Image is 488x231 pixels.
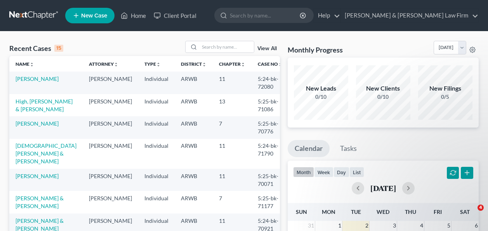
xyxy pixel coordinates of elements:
[293,167,314,177] button: month
[418,84,472,93] div: New Filings
[16,142,76,164] a: [DEMOGRAPHIC_DATA][PERSON_NAME] & [PERSON_NAME]
[181,61,207,67] a: Districtunfold_more
[294,84,348,93] div: New Leads
[175,139,213,169] td: ARWB
[150,9,200,23] a: Client Portal
[213,72,252,94] td: 11
[252,139,289,169] td: 5:24-bk-71790
[200,41,254,52] input: Search by name...
[83,116,138,138] td: [PERSON_NAME]
[175,72,213,94] td: ARWB
[307,221,315,230] span: 31
[241,62,245,67] i: unfold_more
[341,9,478,23] a: [PERSON_NAME] & [PERSON_NAME] Law Firm
[288,45,343,54] h3: Monthly Progress
[138,191,175,213] td: Individual
[83,94,138,116] td: [PERSON_NAME]
[81,13,107,19] span: New Case
[138,72,175,94] td: Individual
[462,205,480,223] iframe: Intercom live chat
[213,139,252,169] td: 11
[219,61,245,67] a: Chapterunfold_more
[258,61,283,67] a: Case Nounfold_more
[419,221,424,230] span: 4
[446,221,451,230] span: 5
[349,167,364,177] button: list
[16,61,34,67] a: Nameunfold_more
[252,169,289,191] td: 5:25-bk-70071
[114,62,118,67] i: unfold_more
[175,116,213,138] td: ARWB
[377,208,389,215] span: Wed
[392,221,397,230] span: 3
[296,208,307,215] span: Sun
[257,46,277,51] a: View All
[138,94,175,116] td: Individual
[138,169,175,191] td: Individual
[138,116,175,138] td: Individual
[434,208,442,215] span: Fri
[83,169,138,191] td: [PERSON_NAME]
[314,9,340,23] a: Help
[356,84,410,93] div: New Clients
[30,62,34,67] i: unfold_more
[175,94,213,116] td: ARWB
[294,93,348,101] div: 0/10
[351,208,361,215] span: Tue
[370,184,396,192] h2: [DATE]
[213,169,252,191] td: 11
[16,173,59,179] a: [PERSON_NAME]
[16,120,59,127] a: [PERSON_NAME]
[175,169,213,191] td: ARWB
[83,139,138,169] td: [PERSON_NAME]
[175,191,213,213] td: ARWB
[156,62,161,67] i: unfold_more
[83,191,138,213] td: [PERSON_NAME]
[138,139,175,169] td: Individual
[16,98,73,112] a: High, [PERSON_NAME] & [PERSON_NAME]
[314,167,333,177] button: week
[478,205,484,211] span: 4
[213,191,252,213] td: 7
[252,116,289,138] td: 5:25-bk-70776
[117,9,150,23] a: Home
[89,61,118,67] a: Attorneyunfold_more
[333,167,349,177] button: day
[144,61,161,67] a: Typeunfold_more
[278,62,283,67] i: unfold_more
[252,72,289,94] td: 5:24-bk-72080
[333,140,364,157] a: Tasks
[322,208,335,215] span: Mon
[474,221,479,230] span: 6
[365,221,369,230] span: 2
[202,62,207,67] i: unfold_more
[16,75,59,82] a: [PERSON_NAME]
[356,93,410,101] div: 0/10
[405,208,416,215] span: Thu
[9,44,63,53] div: Recent Cases
[230,8,301,23] input: Search by name...
[460,208,470,215] span: Sat
[54,45,63,52] div: 15
[252,94,289,116] td: 5:25-bk-71086
[213,94,252,116] td: 13
[83,72,138,94] td: [PERSON_NAME]
[213,116,252,138] td: 7
[16,195,64,209] a: [PERSON_NAME] & [PERSON_NAME]
[418,93,472,101] div: 0/5
[337,221,342,230] span: 1
[288,140,330,157] a: Calendar
[252,191,289,213] td: 5:25-bk-71177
